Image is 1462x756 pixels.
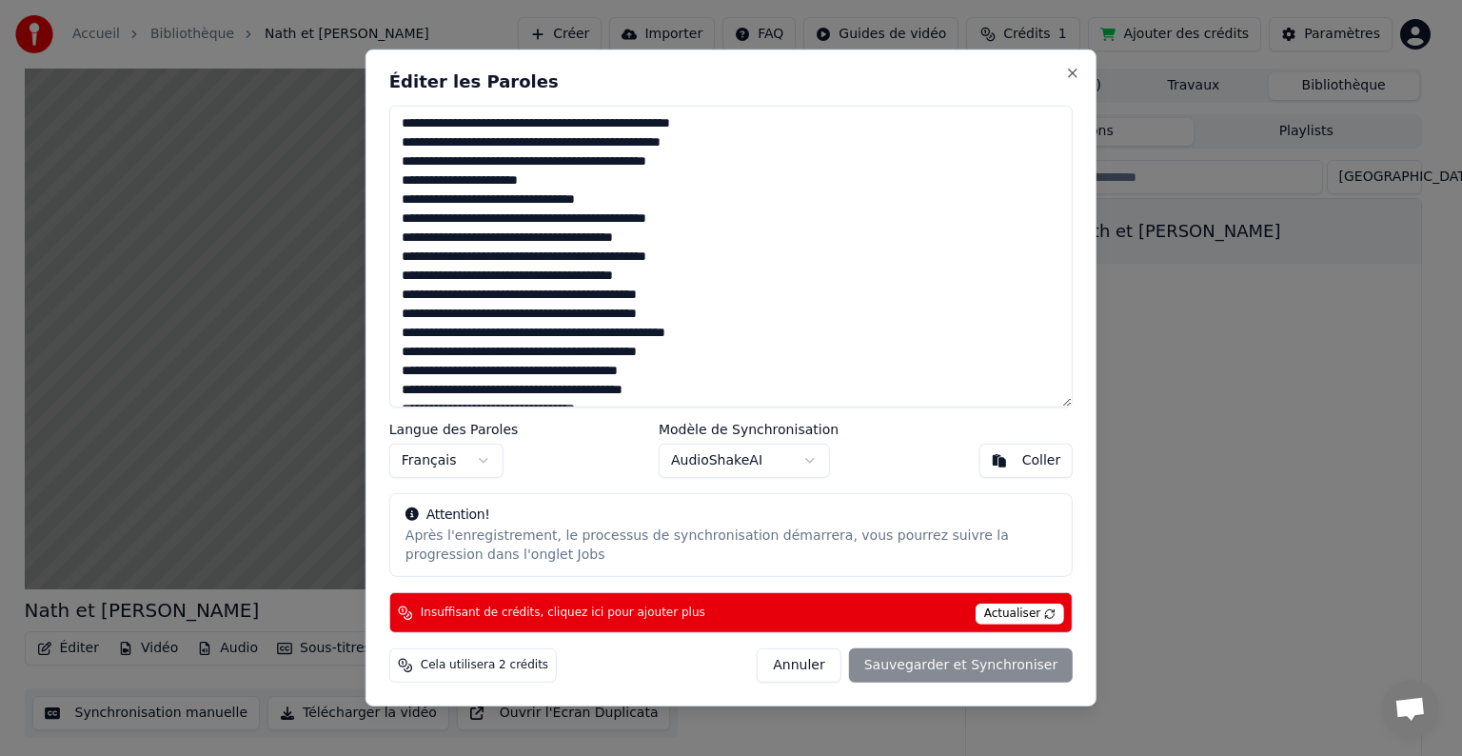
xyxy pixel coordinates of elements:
div: Coller [1022,451,1061,470]
label: Modèle de Synchronisation [659,423,839,436]
span: Cela utilisera 2 crédits [421,658,548,673]
button: Annuler [757,648,840,683]
label: Langue des Paroles [389,423,519,436]
span: Insuffisant de crédits, cliquez ici pour ajouter plus [421,606,705,621]
button: Coller [979,444,1074,478]
h2: Éditer les Paroles [389,73,1073,90]
div: Attention! [405,506,1057,525]
div: Après l'enregistrement, le processus de synchronisation démarrera, vous pourrez suivre la progres... [405,527,1057,565]
span: Actualiser [976,604,1065,625]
